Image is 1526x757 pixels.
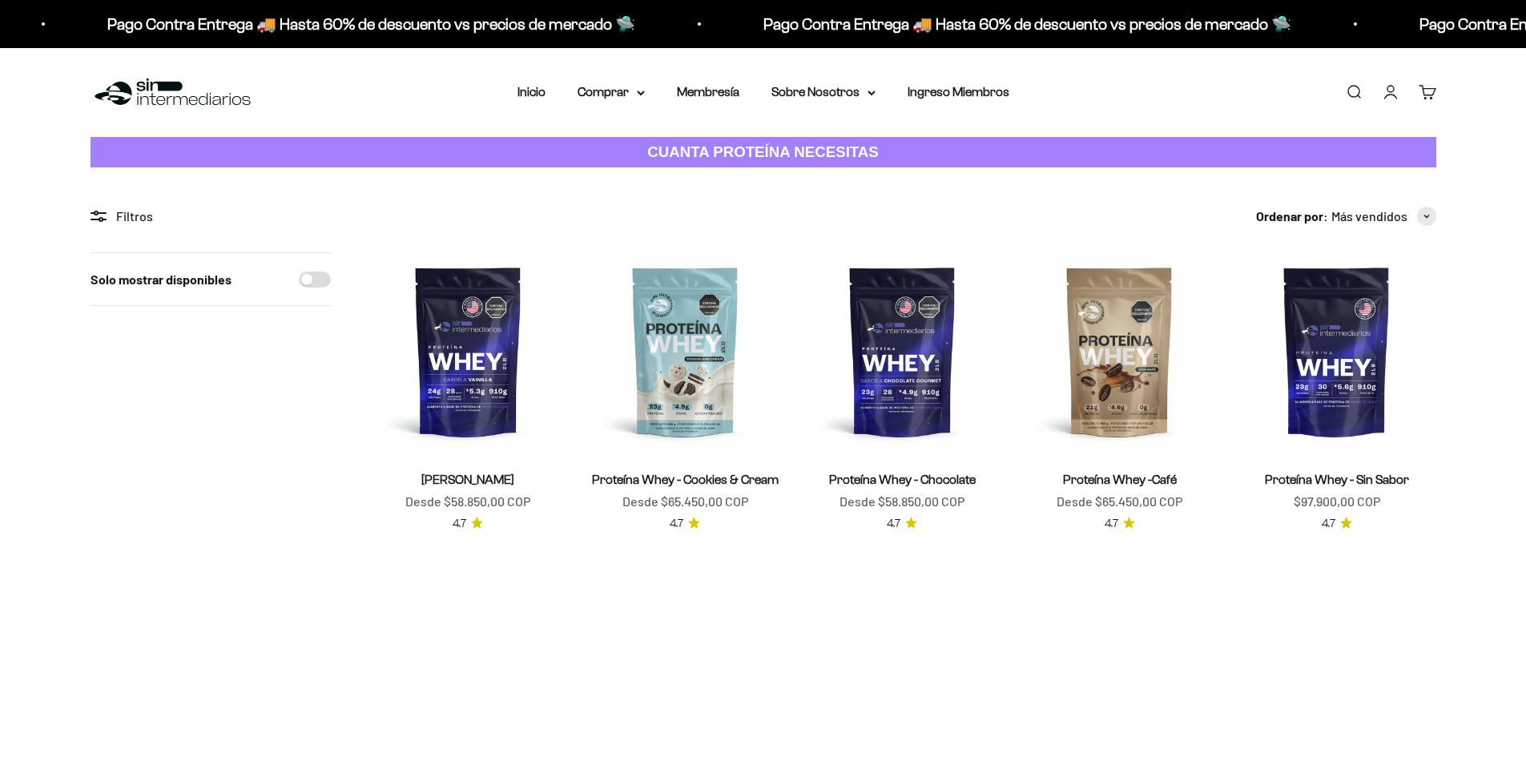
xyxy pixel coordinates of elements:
[829,473,976,486] a: Proteína Whey - Chocolate
[1063,473,1177,486] a: Proteína Whey -Café
[453,515,483,533] a: 4.74.7 de 5.0 estrellas
[908,85,1009,99] a: Ingreso Miembros
[771,82,876,103] summary: Sobre Nosotros
[91,269,232,290] label: Solo mostrar disponibles
[887,515,917,533] a: 4.74.7 de 5.0 estrellas
[517,85,546,99] a: Inicio
[1256,206,1328,227] span: Ordenar por:
[647,143,879,160] strong: CUANTA PROTEÍNA NECESITAS
[840,491,964,512] sale-price: Desde $58.850,00 COP
[91,137,1436,168] a: CUANTA PROTEÍNA NECESITAS
[1322,515,1335,533] span: 4.7
[1322,515,1352,533] a: 4.74.7 de 5.0 estrellas
[1105,515,1118,533] span: 4.7
[887,515,900,533] span: 4.7
[421,473,514,486] a: [PERSON_NAME]
[670,515,683,533] span: 4.7
[622,491,748,512] sale-price: Desde $65.450,00 COP
[1331,206,1436,227] button: Más vendidos
[1331,206,1407,227] span: Más vendidos
[578,82,645,103] summary: Comprar
[1057,491,1182,512] sale-price: Desde $65.450,00 COP
[592,473,779,486] a: Proteína Whey - Cookies & Cream
[453,515,466,533] span: 4.7
[1105,515,1135,533] a: 4.74.7 de 5.0 estrellas
[405,491,530,512] sale-price: Desde $58.850,00 COP
[1294,491,1380,512] sale-price: $97.900,00 COP
[670,515,700,533] a: 4.74.7 de 5.0 estrellas
[677,85,739,99] a: Membresía
[1265,473,1409,486] a: Proteína Whey - Sin Sabor
[91,206,331,227] div: Filtros
[763,11,1291,37] p: Pago Contra Entrega 🚚 Hasta 60% de descuento vs precios de mercado 🛸
[107,11,635,37] p: Pago Contra Entrega 🚚 Hasta 60% de descuento vs precios de mercado 🛸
